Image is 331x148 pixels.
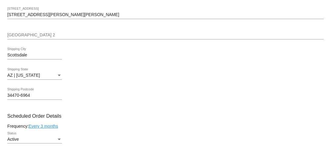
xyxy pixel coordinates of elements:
[7,73,62,78] mat-select: Shipping State
[7,137,62,142] mat-select: Status
[7,124,324,129] div: Frequency:
[7,73,40,78] span: AZ | [US_STATE]
[7,53,62,58] input: Shipping City
[7,33,324,38] input: Shipping Street 2
[7,113,324,119] h3: Scheduled Order Details
[7,93,62,98] input: Shipping Postcode
[29,124,58,129] a: Every 3 months
[7,12,324,17] input: Shipping Street 1
[7,137,19,142] span: Active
